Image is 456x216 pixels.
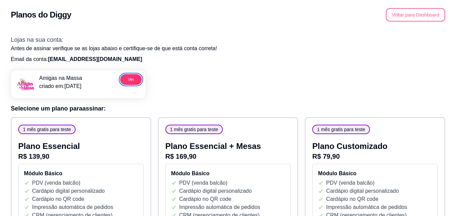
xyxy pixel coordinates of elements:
p: Plano Essencial + Mesas [165,141,291,152]
p: Cardápio no QR code [326,195,378,203]
p: Impressão automática de pedidos [179,203,260,211]
h4: Módulo Básico [318,169,432,178]
p: Antes de assinar verifique se as lojas abaixo e certifique-se de que está conta correta! [11,44,445,53]
p: Cardápio no QR code [32,195,84,203]
p: Plano Essencial [18,141,144,152]
a: menu logoAmigas na Massacriado em:[DATE]Ver [11,70,146,98]
p: R$ 139,90 [18,152,144,161]
p: Impressão automática de pedidos [32,203,113,211]
button: Voltar para Dashboard [386,8,445,22]
p: R$ 79,90 [312,152,438,161]
p: Email da conta: [11,55,445,63]
a: Voltar para Dashboard [386,12,445,18]
p: PDV (venda balcão) [326,179,374,187]
h4: Módulo Básico [24,169,138,178]
h2: Planos do Diggy [11,9,71,20]
p: Impressão automática de pedidos [326,203,407,211]
span: 1 mês gratis para teste [314,126,368,133]
p: Cardápio digital personalizado [179,187,252,195]
p: PDV (venda balcão) [32,179,80,187]
span: 1 mês gratis para teste [167,126,221,133]
p: Amigas na Massa [39,74,82,82]
span: [EMAIL_ADDRESS][DOMAIN_NAME] [48,56,142,62]
button: Ver [120,74,142,85]
p: Cardápio no QR code [179,195,232,203]
h3: Lojas na sua conta: [11,35,445,44]
p: criado em: [DATE] [39,82,82,90]
h4: Módulo Básico [171,169,285,178]
p: R$ 169,90 [165,152,291,161]
img: menu logo [15,74,35,94]
p: PDV (venda balcão) [179,179,227,187]
p: Cardápio digital personalizado [326,187,399,195]
span: 1 mês gratis para teste [20,126,74,133]
h3: Selecione um plano para assinar : [11,104,445,113]
p: Cardápio digital personalizado [32,187,105,195]
p: Plano Customizado [312,141,438,152]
